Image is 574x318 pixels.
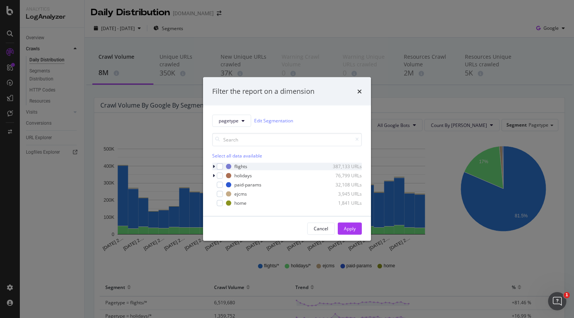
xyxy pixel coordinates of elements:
div: Select all data available [212,152,362,159]
div: ejcms [234,191,247,197]
div: times [357,87,362,96]
div: 3,945 URLs [324,191,362,197]
button: Cancel [307,222,335,234]
div: Cancel [314,225,328,232]
a: Edit Segmentation [254,117,293,125]
div: home [234,200,247,206]
div: 387,133 URLs [324,163,362,170]
input: Search [212,133,362,146]
div: holidays [234,172,252,179]
span: 1 [564,292,570,298]
div: 1,841 URLs [324,200,362,206]
button: pagetype [212,114,251,127]
div: 76,799 URLs [324,172,362,179]
div: 32,108 URLs [324,181,362,188]
span: pagetype [219,117,239,124]
div: Filter the report on a dimension [212,87,314,96]
iframe: Intercom live chat [548,292,566,310]
div: paid-params [234,181,261,188]
button: Apply [338,222,362,234]
div: flights [234,163,247,170]
div: Apply [344,225,356,232]
div: modal [203,77,371,241]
